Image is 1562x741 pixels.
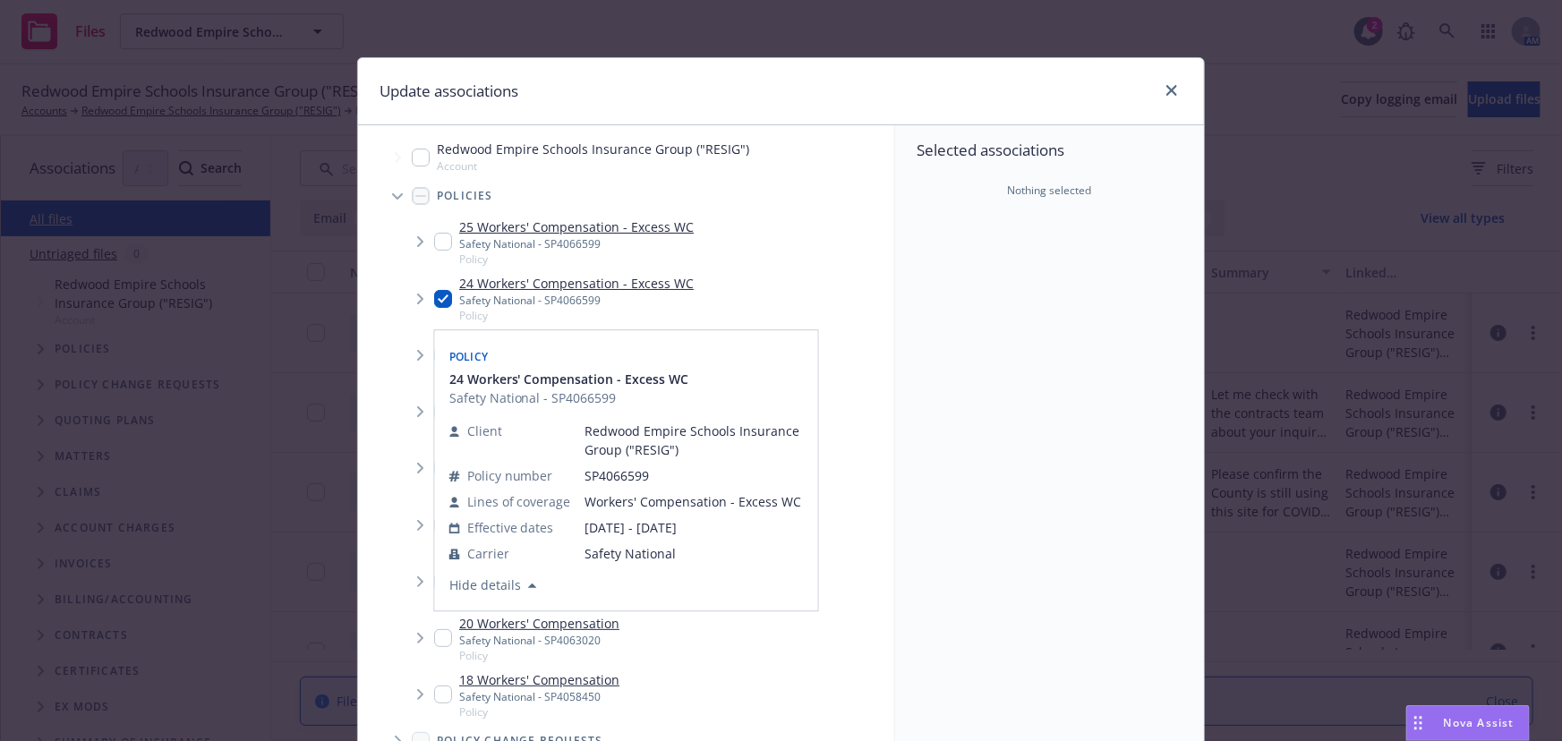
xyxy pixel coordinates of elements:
button: 24 Workers' Compensation - Excess WC [449,370,689,389]
span: Workers' Compensation - Excess WC [585,493,804,512]
span: Policy number [467,467,553,486]
span: Account [437,158,749,174]
span: Lines of coverage [467,493,571,512]
span: Redwood Empire Schools Insurance Group ("RESIG") [437,140,749,158]
a: 25 Workers' Compensation - Excess WC [459,217,694,236]
button: Hide details [442,575,544,596]
span: Selected associations [917,140,1182,161]
span: Nova Assist [1444,715,1515,730]
a: 24 Workers' Compensation - Excess WC [459,274,694,293]
div: Drag to move [1407,706,1430,740]
button: Nova Assist [1406,705,1530,741]
a: 18 Workers' Compensation [459,670,619,689]
div: Safety National - SP4058450 [459,689,619,704]
a: close [1161,80,1182,101]
span: Safety National - SP4066599 [449,389,689,408]
div: Safety National - SP4063020 [459,633,619,648]
span: Policy [459,251,694,267]
span: Redwood Empire Schools Insurance Group ("RESIG") [585,422,804,460]
span: [DATE] - [DATE] [585,519,804,538]
span: Policy [459,704,619,720]
span: Policy [459,308,694,323]
span: Carrier [467,545,509,564]
span: Policies [437,191,493,201]
a: 20 Workers' Compensation [459,614,619,633]
span: Safety National [585,545,804,564]
div: Safety National - SP4066599 [459,293,694,308]
span: Policy [459,648,619,663]
span: Policy [449,350,489,365]
span: Client [467,422,502,441]
div: Safety National - SP4066599 [459,236,694,251]
h1: Update associations [380,80,518,103]
span: SP4066599 [585,467,804,486]
span: Nothing selected [1008,183,1092,199]
span: Effective dates [467,519,554,538]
